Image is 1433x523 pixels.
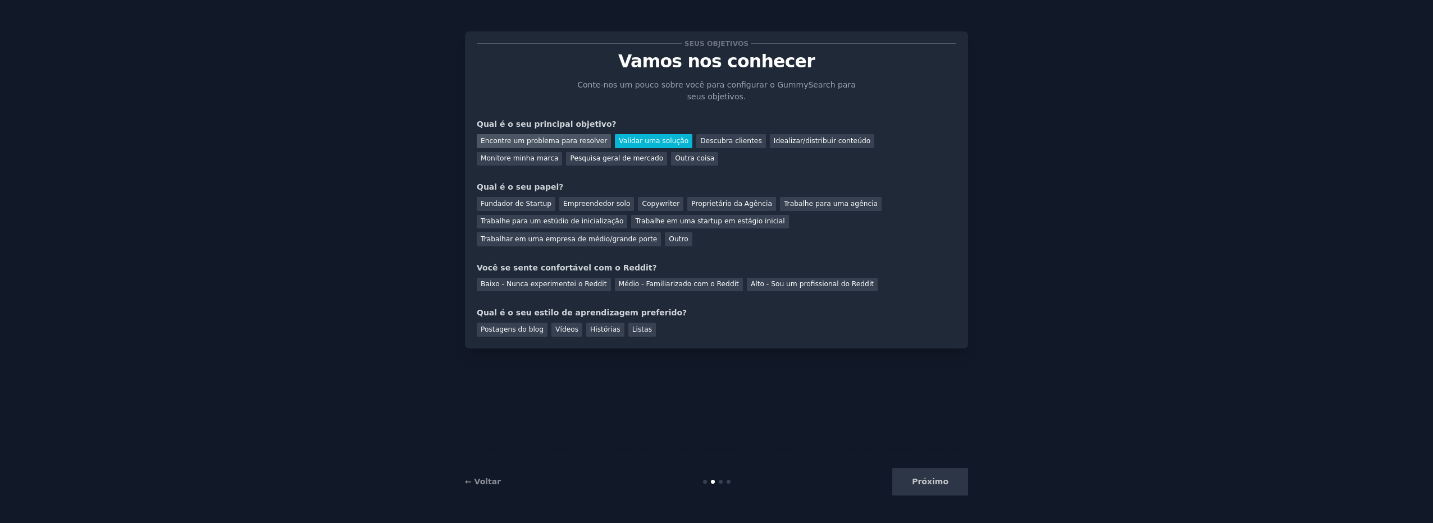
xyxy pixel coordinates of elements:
[696,134,766,148] div: Descubra clientes
[770,134,874,148] div: Idealizar/distribuir conteúdo
[477,181,956,193] div: Qual é o seu papel?
[465,477,501,486] a: ← Voltar
[566,152,667,166] div: Pesquisa geral de mercado
[747,278,878,292] div: Alto - Sou um profissional do Reddit
[477,134,611,148] div: Encontre um problema para resolver
[586,323,624,337] div: Histórias
[477,152,562,166] div: Monitore minha marca
[477,307,956,319] div: Qual é o seu estilo de aprendizagem preferido?
[477,118,956,130] div: Qual é o seu principal objetivo?
[780,197,882,211] div: Trabalhe para uma agência
[687,197,776,211] div: Proprietário da Agência
[638,197,683,211] div: Copywriter
[559,197,634,211] div: Empreendedor solo
[477,278,611,292] div: Baixo - Nunca experimentei o Reddit
[682,38,750,49] span: Seus objetivos
[477,323,547,337] div: Postagens do blog
[671,152,718,166] div: Outra coisa
[477,197,555,211] div: Fundador de Startup
[477,52,956,71] p: Vamos nos conhecer
[477,215,627,229] div: Trabalhe para um estúdio de inicialização
[631,215,788,229] div: Trabalhe em uma startup em estágio inicial
[477,232,661,246] div: Trabalhar em uma empresa de médio/grande porte
[575,79,858,103] p: Conte-nos um pouco sobre você para configurar o GummySearch para seus objetivos.
[551,323,582,337] div: Vídeos
[615,134,692,148] div: Validar uma solução
[628,323,656,337] div: Listas
[477,262,956,274] div: Você se sente confortável com o Reddit?
[665,232,692,246] div: Outro
[615,278,743,292] div: Médio - Familiarizado com o Reddit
